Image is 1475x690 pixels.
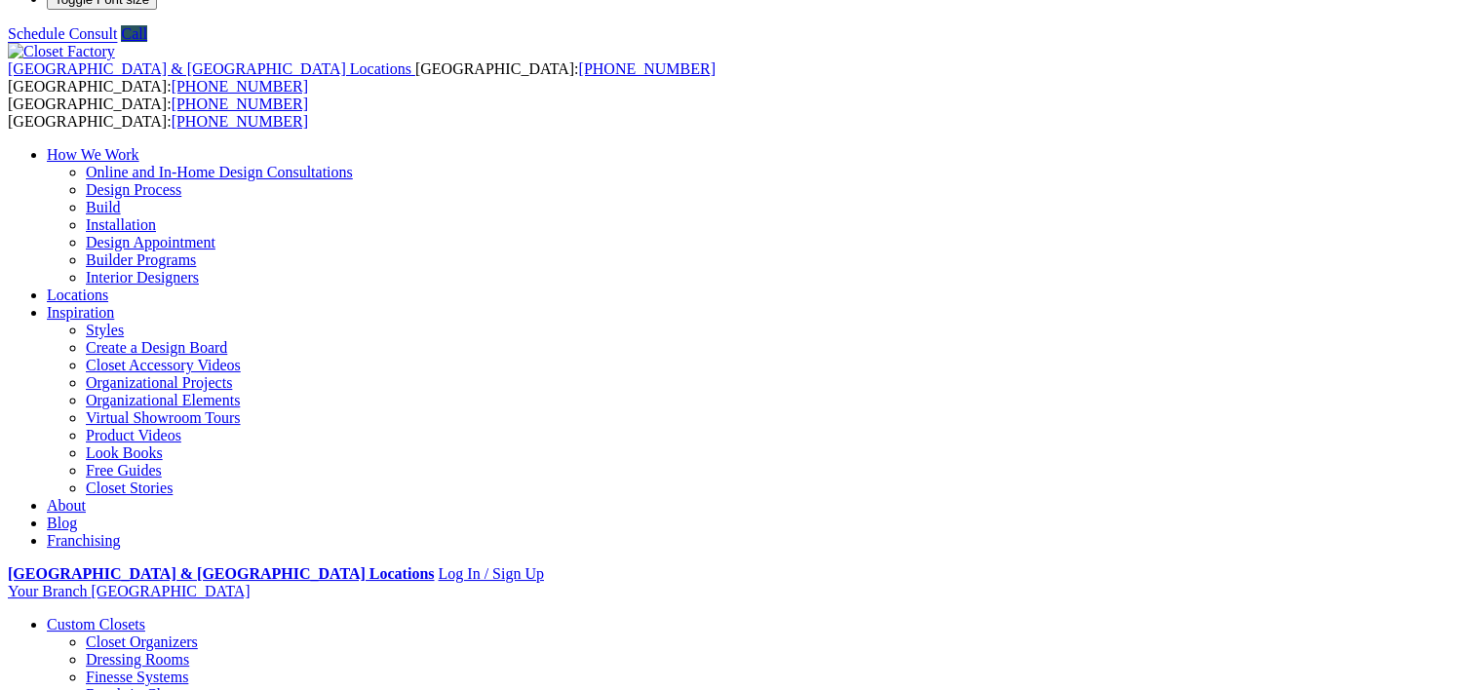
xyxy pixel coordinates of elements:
a: Create a Design Board [86,339,227,356]
a: Blog [47,515,77,531]
a: Closet Organizers [86,633,198,650]
a: About [47,497,86,514]
a: Closet Accessory Videos [86,357,241,373]
a: Log In / Sign Up [438,565,543,582]
a: Installation [86,216,156,233]
a: How We Work [47,146,139,163]
a: [PHONE_NUMBER] [172,78,308,95]
span: [GEOGRAPHIC_DATA]: [GEOGRAPHIC_DATA]: [8,96,308,130]
a: Dressing Rooms [86,651,189,668]
a: [GEOGRAPHIC_DATA] & [GEOGRAPHIC_DATA] Locations [8,60,415,77]
a: Locations [47,287,108,303]
a: Design Process [86,181,181,198]
a: Styles [86,322,124,338]
a: Finesse Systems [86,669,188,685]
span: [GEOGRAPHIC_DATA] [91,583,250,599]
a: [PHONE_NUMBER] [172,113,308,130]
a: Call [121,25,147,42]
a: [GEOGRAPHIC_DATA] & [GEOGRAPHIC_DATA] Locations [8,565,434,582]
a: Virtual Showroom Tours [86,409,241,426]
a: Your Branch [GEOGRAPHIC_DATA] [8,583,251,599]
a: Schedule Consult [8,25,117,42]
img: Closet Factory [8,43,115,60]
a: Online and In-Home Design Consultations [86,164,353,180]
a: Custom Closets [47,616,145,632]
a: Inspiration [47,304,114,321]
a: Design Appointment [86,234,215,250]
a: [PHONE_NUMBER] [578,60,715,77]
a: Closet Stories [86,479,173,496]
span: [GEOGRAPHIC_DATA] & [GEOGRAPHIC_DATA] Locations [8,60,411,77]
a: Organizational Elements [86,392,240,408]
a: [PHONE_NUMBER] [172,96,308,112]
span: Your Branch [8,583,87,599]
a: Organizational Projects [86,374,232,391]
a: Look Books [86,444,163,461]
a: Product Videos [86,427,181,443]
a: Free Guides [86,462,162,479]
a: Build [86,199,121,215]
span: [GEOGRAPHIC_DATA]: [GEOGRAPHIC_DATA]: [8,60,716,95]
a: Interior Designers [86,269,199,286]
a: Franchising [47,532,121,549]
a: Builder Programs [86,251,196,268]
